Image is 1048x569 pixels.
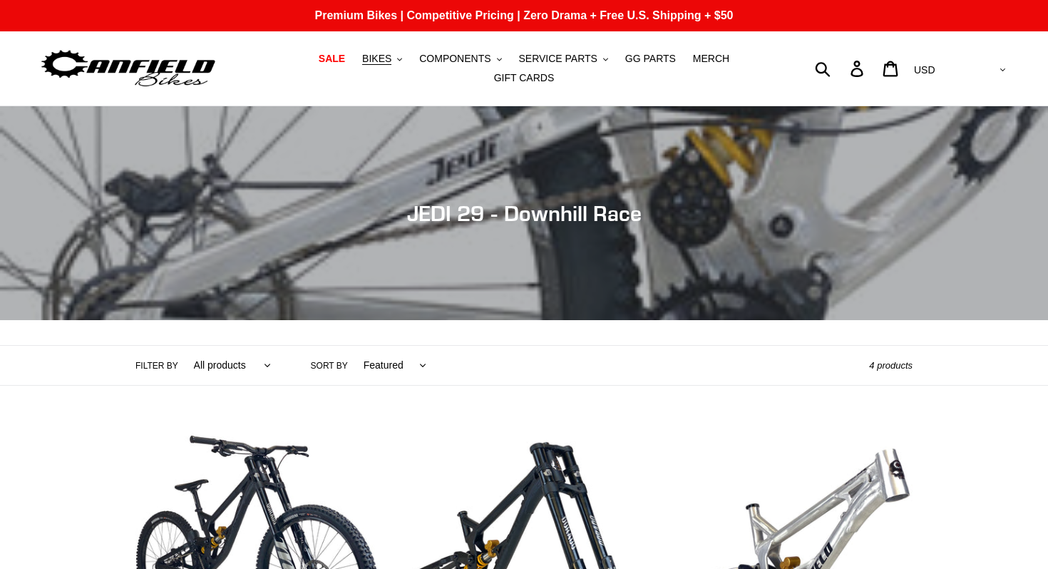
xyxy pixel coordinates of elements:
[693,53,729,65] span: MERCH
[823,53,859,84] input: Search
[419,53,490,65] span: COMPONENTS
[355,49,409,68] button: BIKES
[319,53,345,65] span: SALE
[412,49,508,68] button: COMPONENTS
[312,49,352,68] a: SALE
[362,53,391,65] span: BIKES
[869,360,913,371] span: 4 products
[494,72,555,84] span: GIFT CARDS
[487,68,562,88] a: GIFT CARDS
[135,359,178,372] label: Filter by
[686,49,736,68] a: MERCH
[518,53,597,65] span: SERVICE PARTS
[618,49,683,68] a: GG PARTS
[625,53,676,65] span: GG PARTS
[511,49,615,68] button: SERVICE PARTS
[39,46,217,91] img: Canfield Bikes
[311,359,348,372] label: Sort by
[407,200,642,226] span: JEDI 29 - Downhill Race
